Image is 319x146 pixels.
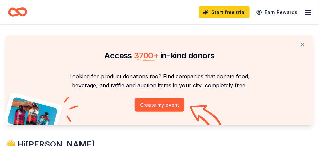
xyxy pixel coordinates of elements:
a: Start free trial [199,6,250,18]
img: Curvy arrow [190,105,224,130]
p: Looking for product donations too? Find companies that donate food, beverage, and raffle and auct... [14,72,305,90]
span: 3700 + [134,51,158,60]
button: Create my event [135,98,184,112]
a: Home [8,4,27,20]
a: Earn Rewards [252,6,301,18]
span: Access in-kind donors [105,51,215,60]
